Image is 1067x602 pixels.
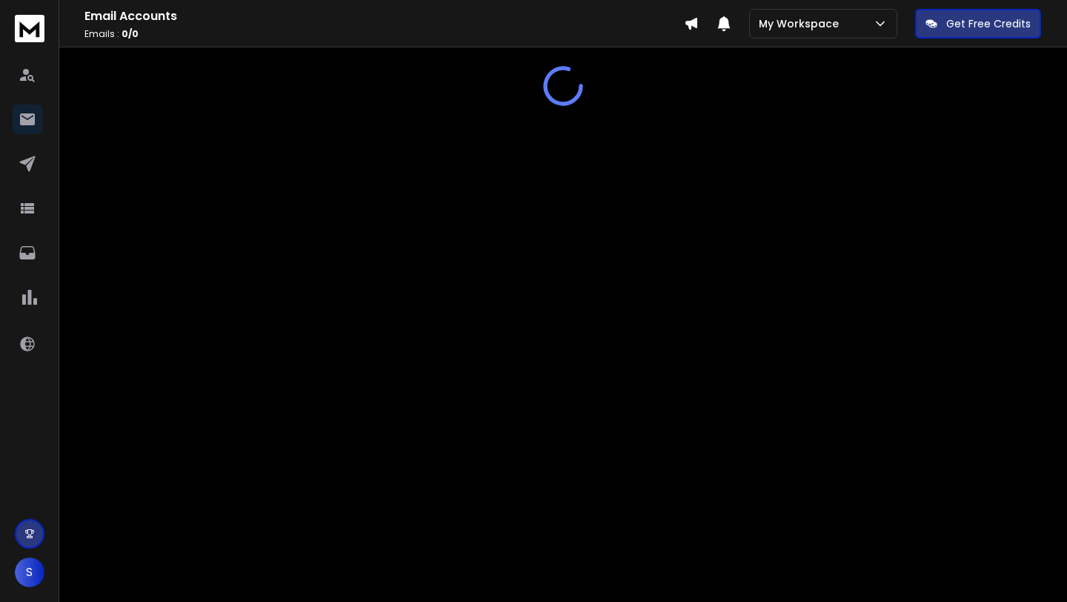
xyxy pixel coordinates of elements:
button: S [15,558,44,587]
img: logo [15,15,44,42]
p: My Workspace [759,16,845,31]
button: Get Free Credits [915,9,1041,39]
span: 0 / 0 [122,27,139,40]
p: Get Free Credits [946,16,1031,31]
p: Emails : [84,28,684,40]
h1: Email Accounts [84,7,684,25]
